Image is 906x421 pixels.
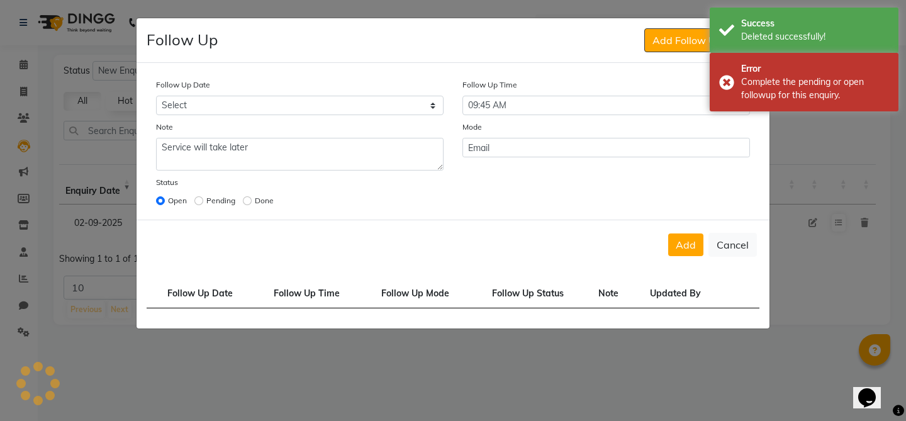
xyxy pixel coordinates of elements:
[168,195,187,206] label: Open
[585,279,632,308] td: Note
[462,121,482,133] label: Mode
[206,195,235,206] label: Pending
[741,76,889,102] div: Complete the pending or open followup for this enquiry.
[668,233,703,256] button: Add
[147,28,218,51] h4: Follow Up
[147,279,253,308] td: Follow Up Date
[741,17,889,30] div: Success
[462,138,750,157] input: Email/phone/SMS
[708,233,757,257] button: Cancel
[156,121,173,133] label: Note
[853,371,893,408] iframe: chat widget
[156,79,210,91] label: Follow Up Date
[255,195,274,206] label: Done
[253,279,361,308] td: Follow Up Time
[632,279,719,308] td: Updated By
[471,279,586,308] td: Follow Up Status
[156,177,178,188] label: Status
[644,28,730,52] button: Add Follow Up
[361,279,471,308] td: Follow Up Mode
[741,30,889,43] div: Deleted successfully!
[462,79,517,91] label: Follow Up Time
[741,62,889,76] div: Error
